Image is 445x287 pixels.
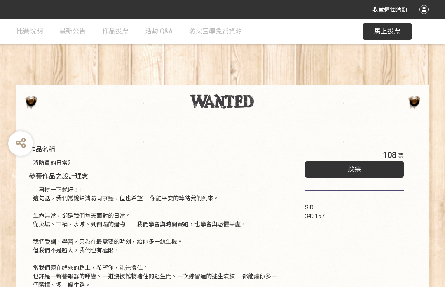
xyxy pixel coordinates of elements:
span: 比賽說明 [16,27,43,35]
span: 作品投票 [102,27,129,35]
a: 活動 Q&A [145,19,173,44]
span: 票 [398,153,404,159]
span: 投票 [348,165,361,173]
span: 防火宣導免費資源 [189,27,242,35]
span: 最新公告 [59,27,86,35]
span: 108 [383,150,396,160]
a: 防火宣導免費資源 [189,19,242,44]
a: 比賽說明 [16,19,43,44]
a: 作品投票 [102,19,129,44]
div: 消防員的日常2 [33,159,280,167]
span: SID: 343157 [305,204,325,219]
span: 收藏這個活動 [372,6,407,13]
span: 作品名稱 [29,146,55,153]
button: 馬上投票 [363,23,412,40]
a: 最新公告 [59,19,86,44]
span: 活動 Q&A [145,27,173,35]
span: 參賽作品之設計理念 [29,172,88,180]
span: 馬上投票 [374,27,400,35]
